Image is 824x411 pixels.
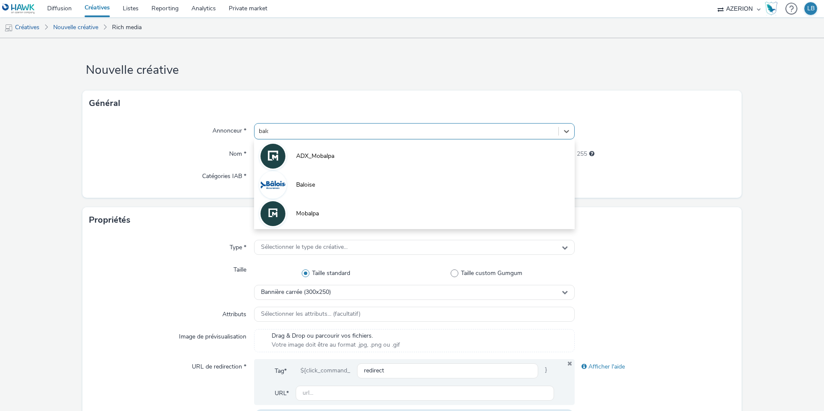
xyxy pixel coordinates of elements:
a: Rich media [108,17,146,38]
h3: Général [89,97,120,110]
div: 255 caractères maximum [589,150,594,158]
a: Nouvelle créative [49,17,103,38]
label: Type * [226,240,250,252]
span: Mobalpa [296,209,319,218]
h3: Propriétés [89,214,130,227]
span: Bannière carrée (300x250) [261,289,331,296]
span: Baloise [296,181,315,189]
label: Catégories IAB * [199,169,250,181]
img: mobile [4,24,13,32]
span: Votre image doit être au format .jpg, .png ou .gif [272,341,400,349]
label: Attributs [219,307,250,319]
div: ${click_command_ [294,363,357,379]
label: Taille [230,262,250,274]
input: url... [296,386,554,401]
div: Afficher l'aide [575,359,735,375]
span: ADX_Mobalpa [296,152,334,160]
label: Nom * [226,146,250,158]
span: } [538,363,554,379]
img: Baloise [261,172,285,197]
span: Sélectionner le type de créative... [261,244,348,251]
span: Drag & Drop ou parcourir vos fichiers. [272,332,400,340]
label: Annonceur * [209,123,250,135]
h1: Nouvelle créative [82,62,742,79]
span: Taille custom Gumgum [461,269,522,278]
div: LB [807,2,815,15]
span: 255 [577,150,587,158]
span: Taille standard [312,269,350,278]
span: Sélectionner les attributs... (facultatif) [261,311,360,318]
img: Hawk Academy [765,2,778,15]
label: URL de redirection * [188,359,250,371]
label: Image de prévisualisation [176,329,250,341]
a: Hawk Academy [765,2,781,15]
img: undefined Logo [2,3,35,14]
img: Mobalpa [261,201,285,226]
img: ADX_Mobalpa [261,144,285,169]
